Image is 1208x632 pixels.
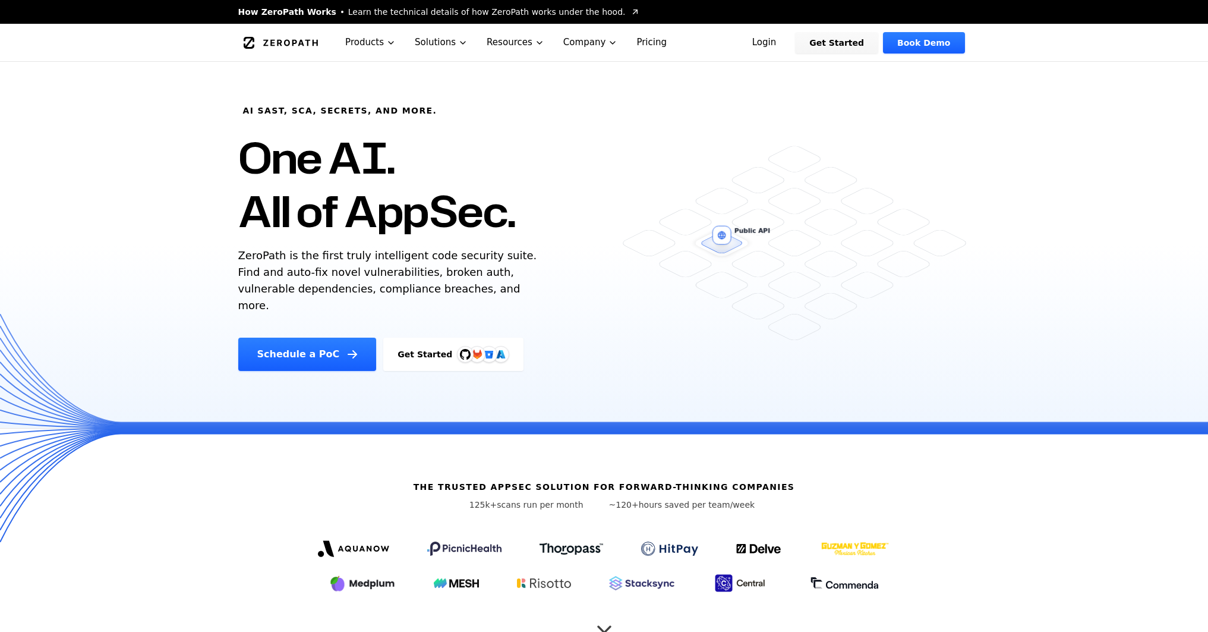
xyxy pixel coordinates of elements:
[477,24,554,61] button: Resources
[405,24,477,61] button: Solutions
[712,573,772,594] img: Central
[465,342,489,366] img: GitLab
[609,499,755,511] p: hours saved per team/week
[383,338,523,371] a: Get StartedGitHubGitLabAzure
[453,499,600,511] p: scans run per month
[554,24,627,61] button: Company
[795,32,878,54] a: Get Started
[627,24,676,61] a: Pricing
[469,500,497,510] span: 125k+
[348,6,626,18] span: Learn the technical details of how ZeroPath works under the hood.
[224,24,985,61] nav: Global
[609,500,639,510] span: ~120+
[238,247,543,314] p: ZeroPath is the first truly intelligent code security suite. Find and auto-fix novel vulnerabilit...
[434,578,479,588] img: Mesh
[238,6,640,18] a: How ZeroPath WorksLearn the technical details of how ZeroPath works under the hood.
[238,6,336,18] span: How ZeroPath Works
[414,481,795,493] h6: The Trusted AppSec solution for forward-thinking companies
[329,574,396,593] img: Medplum
[540,543,603,555] img: Thoropass
[738,32,791,54] a: Login
[496,350,506,359] img: Azure
[609,576,674,590] img: Stacksync
[460,349,471,360] img: GitHub
[883,32,964,54] a: Book Demo
[238,338,377,371] a: Schedule a PoC
[336,24,405,61] button: Products
[482,348,496,361] svg: Bitbucket
[820,534,890,563] img: GYG
[243,105,437,117] h6: AI SAST, SCA, Secrets, and more.
[238,131,516,238] h1: One AI. All of AppSec.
